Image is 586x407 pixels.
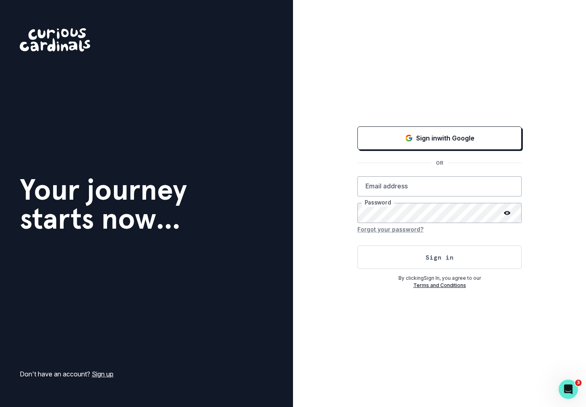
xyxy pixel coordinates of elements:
a: Sign up [92,370,113,378]
h1: Your journey starts now... [20,175,187,233]
iframe: Intercom live chat [559,380,578,399]
p: By clicking Sign In , you agree to our [357,275,522,282]
span: 3 [575,380,582,386]
a: Terms and Conditions [413,282,466,288]
p: Sign in with Google [416,133,475,143]
button: Sign in with Google (GSuite) [357,126,522,150]
img: Curious Cardinals Logo [20,28,90,52]
p: Don't have an account? [20,369,113,379]
p: OR [431,159,448,167]
button: Sign in [357,246,522,269]
button: Forgot your password? [357,223,423,236]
